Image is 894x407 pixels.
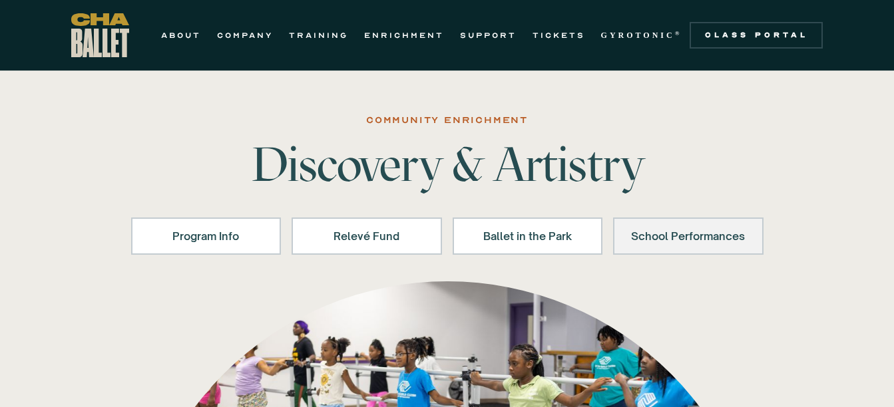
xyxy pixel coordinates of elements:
[71,13,129,57] a: home
[148,228,264,244] div: Program Info
[364,27,444,43] a: ENRICHMENT
[289,27,348,43] a: TRAINING
[217,27,273,43] a: COMPANY
[240,140,655,188] h1: Discovery & Artistry
[601,31,675,40] strong: GYROTONIC
[533,27,585,43] a: TICKETS
[453,217,603,255] a: Ballet in the Park
[309,228,425,244] div: Relevé Fund
[613,217,764,255] a: School Performances
[630,228,746,244] div: School Performances
[690,22,823,49] a: Class Portal
[698,30,815,41] div: Class Portal
[460,27,517,43] a: SUPPORT
[131,217,282,255] a: Program Info
[601,27,682,43] a: GYROTONIC®
[292,217,442,255] a: Relevé Fund
[470,228,586,244] div: Ballet in the Park
[161,27,201,43] a: ABOUT
[366,112,528,128] div: COMMUNITY ENRICHMENT
[675,30,682,37] sup: ®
